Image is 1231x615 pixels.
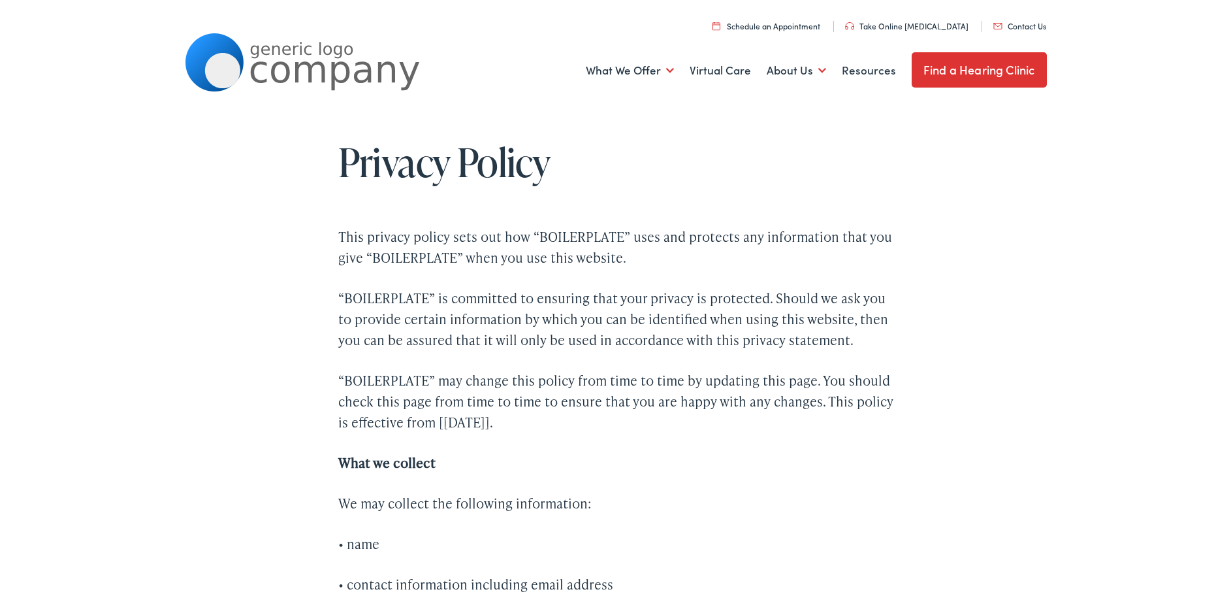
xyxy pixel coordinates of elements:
a: Resources [842,46,896,95]
a: Take Online [MEDICAL_DATA] [845,20,968,31]
p: “BOILERPLATE” may change this policy from time to time by updating this page. You should check th... [338,370,893,433]
p: “BOILERPLATE” is committed to ensuring that your privacy is protected. Should we ask you to provi... [338,288,893,350]
a: What We Offer [586,46,674,95]
p: • contact information including email address [338,574,893,595]
a: Schedule an Appointment [712,20,820,31]
h1: Privacy Policy [338,141,893,184]
a: Virtual Care [690,46,751,95]
p: • name [338,533,893,554]
img: utility icon [993,23,1002,29]
p: We may collect the following information: [338,493,893,514]
a: About Us [767,46,826,95]
a: Find a Hearing Clinic [912,52,1047,88]
p: This privacy policy sets out how “BOILERPLATE” uses and protects any information that you give “B... [338,226,893,268]
img: utility icon [845,22,854,30]
a: Contact Us [993,20,1046,31]
img: utility icon [712,22,720,30]
strong: What we collect [338,454,436,472]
